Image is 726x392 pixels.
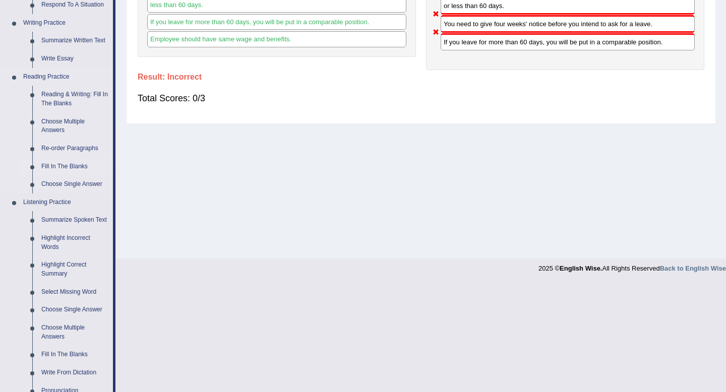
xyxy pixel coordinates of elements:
[441,33,695,50] div: If you leave for more than 60 days, you will be put in a comparable position.
[560,265,602,272] strong: English Wise.
[19,68,113,86] a: Reading Practice
[37,211,113,229] a: Summarize Spoken Text
[138,73,704,82] h4: Result:
[37,140,113,158] a: Re-order Paragraphs
[660,265,726,272] a: Back to English Wise
[538,258,726,273] div: 2025 © All Rights Reserved
[37,50,113,68] a: Write Essay
[37,256,113,283] a: Highlight Correct Summary
[19,193,113,212] a: Listening Practice
[37,229,113,256] a: Highlight Incorrect Words
[441,15,695,33] div: You need to give four weeks' notice before you intend to ask for a leave.
[138,86,704,110] div: Total Scores: 0/3
[19,14,113,32] a: Writing Practice
[37,346,113,364] a: Fill In The Blanks
[37,301,113,319] a: Choose Single Answer
[37,319,113,346] a: Choose Multiple Answers
[147,31,406,47] div: Employee should have same wage and benefits.
[37,86,113,112] a: Reading & Writing: Fill In The Blanks
[37,364,113,382] a: Write From Dictation
[37,113,113,140] a: Choose Multiple Answers
[37,32,113,50] a: Summarize Written Text
[147,14,406,30] div: If you leave for more than 60 days, you will be put in a comparable position.
[37,283,113,301] a: Select Missing Word
[37,175,113,193] a: Choose Single Answer
[37,158,113,176] a: Fill In The Blanks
